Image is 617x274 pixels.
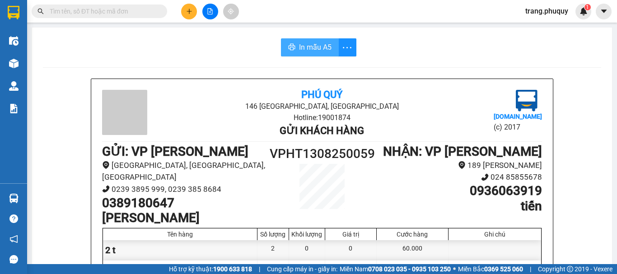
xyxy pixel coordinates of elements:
div: Khối lượng [291,231,323,238]
h1: VPHT1308250030 [98,65,157,85]
button: file-add [202,4,218,19]
div: 2 [257,240,289,260]
span: printer [288,43,295,52]
span: question-circle [9,214,18,223]
b: Phú Quý [107,10,148,22]
span: more [339,42,356,53]
span: Miền Bắc [458,264,523,274]
span: plus [186,8,192,14]
button: plus [181,4,197,19]
button: caret-down [596,4,612,19]
span: Miền Nam [340,264,451,274]
img: warehouse-icon [9,194,19,203]
img: logo.jpg [516,90,538,111]
li: 146 [GEOGRAPHIC_DATA], [GEOGRAPHIC_DATA] [175,101,468,112]
b: Phú Quý [301,89,342,100]
div: 0 [325,240,377,260]
li: 146 [GEOGRAPHIC_DATA], [GEOGRAPHIC_DATA] [50,22,205,33]
span: ⚪️ [453,267,456,271]
span: environment [458,161,466,169]
span: aim [228,8,234,14]
img: icon-new-feature [580,7,588,15]
div: 60.000 [377,240,449,260]
span: In mẫu A5 [299,42,332,53]
strong: 0369 525 060 [484,265,523,273]
img: warehouse-icon [9,59,19,68]
h1: 0389180647 [102,195,267,211]
li: Hotline: 19001874 [175,112,468,123]
b: GỬI : VP [PERSON_NAME] [11,65,98,111]
h1: [PERSON_NAME] [102,210,267,226]
div: Giá trị [327,231,374,238]
sup: 1 [584,4,591,10]
li: 189 [PERSON_NAME] [377,159,542,172]
span: copyright [567,266,573,272]
li: [GEOGRAPHIC_DATA], [GEOGRAPHIC_DATA], [GEOGRAPHIC_DATA] [102,159,267,183]
b: Gửi khách hàng [85,46,169,58]
button: more [338,38,356,56]
img: warehouse-icon [9,36,19,46]
span: caret-down [600,7,608,15]
b: Gửi khách hàng [280,125,364,136]
span: | [530,264,531,274]
div: Số lượng [260,231,286,238]
strong: 1900 633 818 [213,265,252,273]
img: warehouse-icon [9,81,19,91]
button: printerIn mẫu A5 [281,38,339,56]
span: notification [9,235,18,243]
div: 2 t [103,240,257,260]
span: file-add [207,8,213,14]
span: | [259,264,260,274]
span: 1 [586,4,589,10]
span: phone [102,185,110,193]
div: Ghi chú [451,231,539,238]
img: logo-vxr [8,6,19,19]
li: 0239 3895 999, 0239 385 8684 [102,183,267,195]
input: Tìm tên, số ĐT hoặc mã đơn [50,6,156,16]
h1: 0936063919 [377,183,542,199]
span: search [37,8,44,14]
img: solution-icon [9,104,19,113]
div: Tên hàng [105,231,255,238]
li: Hotline: 19001874 [50,33,205,45]
li: 024 85855678 [377,171,542,183]
span: phone [481,173,489,181]
button: aim [223,4,239,19]
span: environment [102,161,110,169]
li: (c) 2017 [494,121,542,133]
h1: VPHT1308250059 [267,144,377,164]
h1: tiến [377,199,542,214]
span: Cung cấp máy in - giấy in: [267,264,337,274]
b: [DOMAIN_NAME] [494,113,542,120]
span: message [9,255,18,264]
div: 0 [289,240,325,260]
span: trang.phuquy [518,5,575,17]
b: NHẬN : VP [PERSON_NAME] [383,144,542,159]
div: Cước hàng [379,231,446,238]
strong: 0708 023 035 - 0935 103 250 [368,265,451,273]
b: GỬI : VP [PERSON_NAME] [102,144,248,159]
span: Hỗ trợ kỹ thuật: [169,264,252,274]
